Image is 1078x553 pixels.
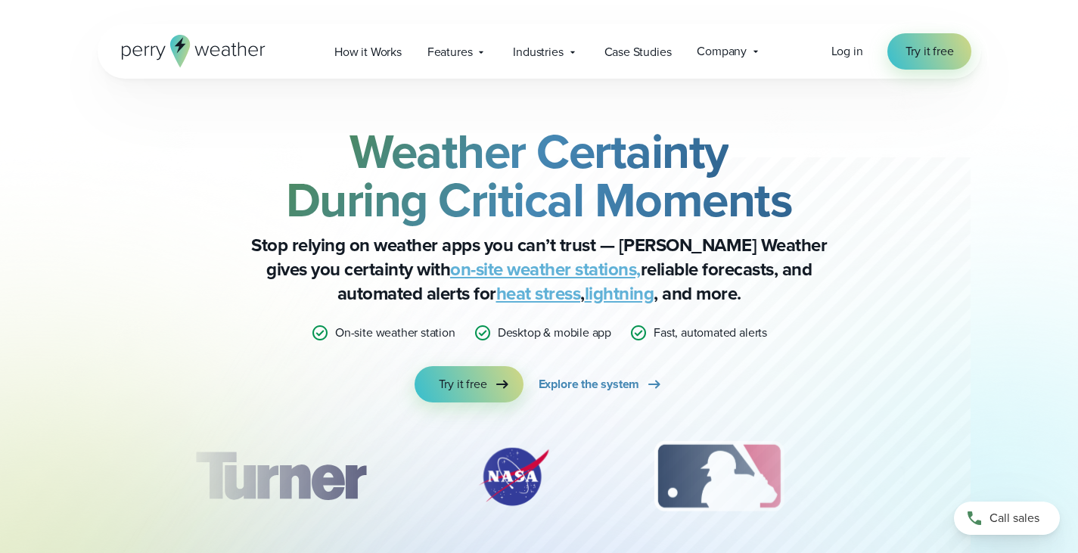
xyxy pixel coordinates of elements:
[172,439,387,514] div: 1 of 12
[585,280,654,307] a: lightning
[989,509,1039,527] span: Call sales
[461,439,567,514] img: NASA.svg
[322,36,415,67] a: How it Works
[871,439,993,514] img: PGA.svg
[496,280,581,307] a: heat stress
[887,33,972,70] a: Try it free
[237,233,842,306] p: Stop relying on weather apps you can’t trust — [PERSON_NAME] Weather gives you certainty with rel...
[639,439,799,514] div: 3 of 12
[286,116,793,235] strong: Weather Certainty During Critical Moments
[697,42,747,61] span: Company
[461,439,567,514] div: 2 of 12
[334,43,402,61] span: How it Works
[335,324,455,342] p: On-site weather station
[427,43,473,61] span: Features
[539,375,640,393] span: Explore the system
[450,256,641,283] a: on-site weather stations,
[539,366,664,402] a: Explore the system
[831,42,863,61] a: Log in
[604,43,672,61] span: Case Studies
[172,439,387,514] img: Turner-Construction_1.svg
[906,42,954,61] span: Try it free
[498,324,611,342] p: Desktop & mobile app
[654,324,767,342] p: Fast, automated alerts
[831,42,863,60] span: Log in
[513,43,563,61] span: Industries
[439,375,487,393] span: Try it free
[639,439,799,514] img: MLB.svg
[954,502,1060,535] a: Call sales
[415,366,523,402] a: Try it free
[871,439,993,514] div: 4 of 12
[173,439,906,522] div: slideshow
[592,36,685,67] a: Case Studies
